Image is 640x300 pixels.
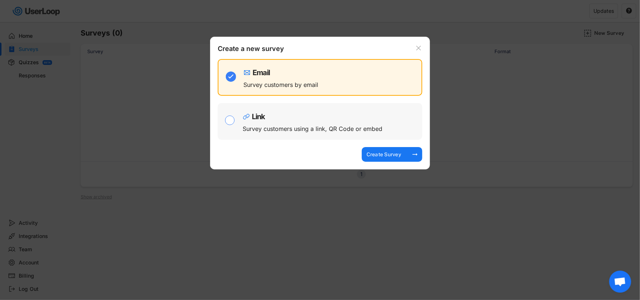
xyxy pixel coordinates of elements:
button: arrow_right_alt [411,151,419,158]
div: Create Survey [365,151,402,158]
div: Open chat [609,271,631,293]
div: Survey customers by email [243,82,318,88]
div: Survey customers using a link, QR Code or embed [243,126,382,132]
div: Create a new survey [218,44,291,55]
div: Link [252,113,265,120]
div: Email [253,69,270,76]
